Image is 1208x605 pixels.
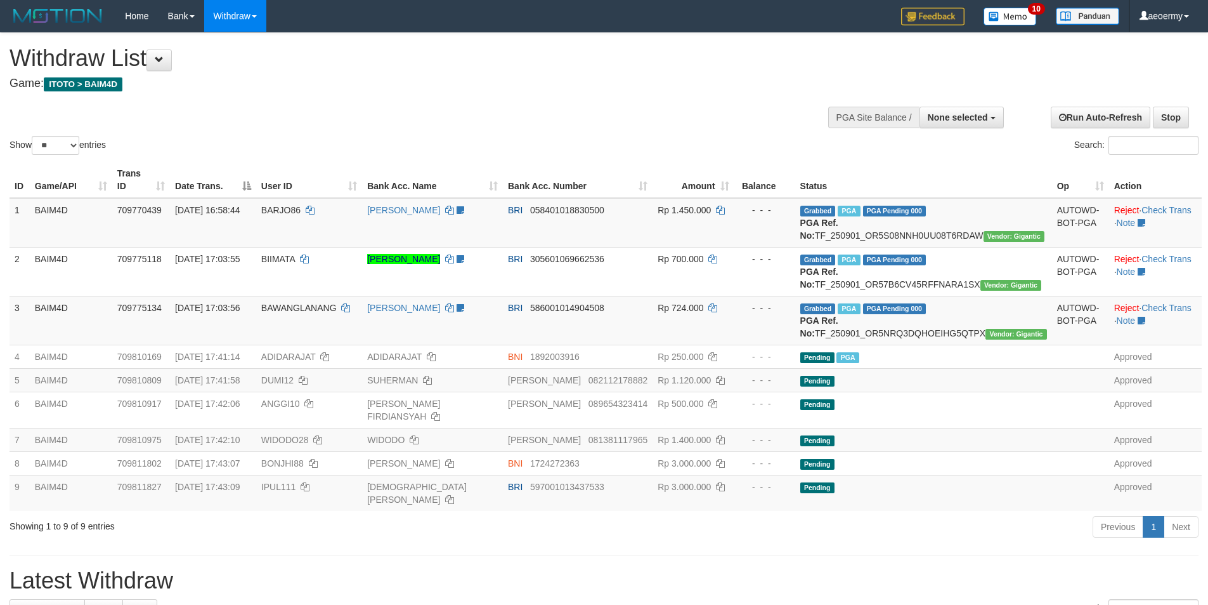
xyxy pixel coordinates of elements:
[30,247,112,296] td: BAIM4D
[530,303,604,313] span: Copy 586001014904508 to clipboard
[10,198,30,248] td: 1
[1114,303,1140,313] a: Reject
[1143,516,1164,538] a: 1
[175,435,240,445] span: [DATE] 17:42:10
[1109,198,1202,248] td: · ·
[117,254,162,264] span: 709775118
[367,254,440,264] a: [PERSON_NAME]
[800,218,838,241] b: PGA Ref. No:
[367,458,440,469] a: [PERSON_NAME]
[175,482,240,492] span: [DATE] 17:43:09
[1109,345,1202,368] td: Approved
[10,515,494,533] div: Showing 1 to 9 of 9 entries
[800,303,836,314] span: Grabbed
[508,435,581,445] span: [PERSON_NAME]
[836,352,859,363] span: Marked by aeoyuva
[261,435,309,445] span: WIDODO28
[1109,368,1202,392] td: Approved
[10,162,30,198] th: ID
[588,399,647,409] span: Copy 089654323414 to clipboard
[980,280,1042,291] span: Vendor URL: https://order5.1velocity.biz
[175,303,240,313] span: [DATE] 17:03:56
[901,8,964,25] img: Feedback.jpg
[1117,316,1136,326] a: Note
[362,162,503,198] th: Bank Acc. Name: activate to sort column ascending
[530,352,580,362] span: Copy 1892003916 to clipboard
[653,162,734,198] th: Amount: activate to sort column ascending
[1109,247,1202,296] td: · ·
[1052,162,1109,198] th: Op: activate to sort column ascending
[10,46,793,71] h1: Withdraw List
[261,303,337,313] span: BAWANGLANANG
[734,162,795,198] th: Balance
[30,296,112,345] td: BAIM4D
[919,107,1004,128] button: None selected
[658,482,711,492] span: Rp 3.000.000
[838,303,860,314] span: Marked by aeoyuva
[800,376,835,387] span: Pending
[30,392,112,428] td: BAIM4D
[795,247,1052,296] td: TF_250901_OR57B6CV45RFFNARA1SX
[739,350,790,363] div: - - -
[508,303,523,313] span: BRI
[117,399,162,409] span: 709810917
[30,475,112,511] td: BAIM4D
[984,8,1037,25] img: Button%20Memo.svg
[175,205,240,215] span: [DATE] 16:58:44
[1109,392,1202,428] td: Approved
[503,162,653,198] th: Bank Acc. Number: activate to sort column ascending
[367,375,418,385] a: SUHERMAN
[530,482,604,492] span: Copy 597001013437533 to clipboard
[44,77,122,91] span: ITOTO > BAIM4D
[658,435,711,445] span: Rp 1.400.000
[1109,428,1202,451] td: Approved
[10,392,30,428] td: 6
[1052,247,1109,296] td: AUTOWD-BOT-PGA
[800,399,835,410] span: Pending
[1051,107,1150,128] a: Run Auto-Refresh
[1164,516,1198,538] a: Next
[739,253,790,265] div: - - -
[838,206,860,216] span: Marked by aeoyuva
[795,198,1052,248] td: TF_250901_OR5S08NNH0UU08T6RDAW
[1074,136,1198,155] label: Search:
[739,204,790,216] div: - - -
[800,352,835,363] span: Pending
[367,399,440,422] a: [PERSON_NAME] FIRDIANSYAH
[10,568,1198,594] h1: Latest Withdraw
[32,136,79,155] select: Showentries
[1109,296,1202,345] td: · ·
[30,428,112,451] td: BAIM4D
[530,254,604,264] span: Copy 305601069662536 to clipboard
[261,458,304,469] span: BONJHI88
[530,205,604,215] span: Copy 058401018830500 to clipboard
[1109,451,1202,475] td: Approved
[175,375,240,385] span: [DATE] 17:41:58
[1114,205,1140,215] a: Reject
[508,458,523,469] span: BNI
[928,112,988,123] span: None selected
[1141,303,1192,313] a: Check Trans
[863,255,926,265] span: PGA Pending
[175,352,240,362] span: [DATE] 17:41:14
[984,231,1045,242] span: Vendor URL: https://order5.1velocity.biz
[1141,254,1192,264] a: Check Trans
[30,451,112,475] td: BAIM4D
[175,399,240,409] span: [DATE] 17:42:06
[10,247,30,296] td: 2
[530,458,580,469] span: Copy 1724272363 to clipboard
[795,296,1052,345] td: TF_250901_OR5NRQ3DQHOEIHG5QTPX
[588,375,647,385] span: Copy 082112178882 to clipboard
[828,107,919,128] div: PGA Site Balance /
[658,399,703,409] span: Rp 500.000
[367,435,405,445] a: WIDODO
[985,329,1047,340] span: Vendor URL: https://order5.1velocity.biz
[1117,218,1136,228] a: Note
[261,399,300,409] span: ANGGI10
[175,458,240,469] span: [DATE] 17:43:07
[175,254,240,264] span: [DATE] 17:03:55
[367,303,440,313] a: [PERSON_NAME]
[1109,475,1202,511] td: Approved
[658,205,711,215] span: Rp 1.450.000
[658,303,703,313] span: Rp 724.000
